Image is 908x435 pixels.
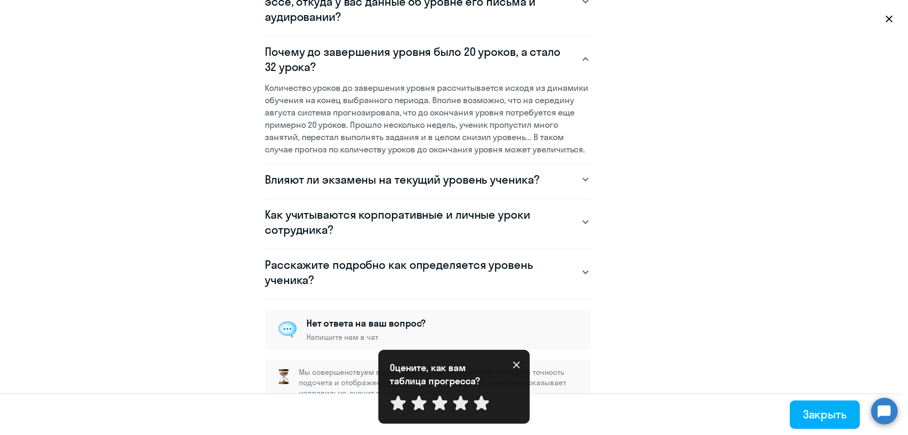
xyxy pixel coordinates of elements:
h3: Расскажите подробно как определяется уровень ученика? [265,257,572,287]
p: Оцените, как вам таблица прогресса? [390,361,494,388]
button: Закрыть [790,400,860,429]
h3: Влияют ли экзамены на текущий уровень ученика? [265,172,539,187]
h5: Нет ответа на ваш вопрос? [306,317,426,330]
p: Количество уроков до завершения уровня рассчитывается исходя из динамики обучения на конец выбран... [265,82,591,156]
h3: Почему до завершения уровня было 20 уроков, а стало 32 урока? [265,44,572,74]
div: Закрыть [803,407,847,422]
h3: Как учитываются корпоративные и личные уроки сотрудника? [265,207,572,237]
